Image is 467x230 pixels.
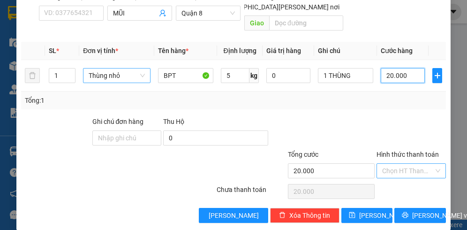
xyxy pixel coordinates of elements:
[318,68,373,83] input: Ghi Chú
[349,212,355,219] span: save
[402,212,408,219] span: printer
[216,184,287,201] div: Chưa thanh toán
[5,51,65,61] li: VP Sóc Trăng
[211,2,343,12] span: [GEOGRAPHIC_DATA][PERSON_NAME] nơi
[269,15,343,31] input: Dọc đường
[83,47,118,54] span: Đơn vị tính
[199,208,268,223] button: [PERSON_NAME]
[65,63,71,69] span: environment
[181,6,235,20] span: Quận 8
[249,68,259,83] span: kg
[359,210,409,221] span: [PERSON_NAME]
[92,118,144,125] label: Ghi chú đơn hàng
[25,68,40,83] button: delete
[5,5,136,40] li: Vĩnh Thành (Sóc Trăng)
[289,210,330,221] span: Xóa Thông tin
[432,68,442,83] button: plus
[49,47,56,54] span: SL
[92,130,162,146] input: Ghi chú đơn hàng
[5,63,11,69] span: environment
[433,72,442,79] span: plus
[381,47,413,54] span: Cước hàng
[244,15,269,31] span: Giao
[5,5,38,38] img: logo.jpg
[158,47,188,54] span: Tên hàng
[223,47,256,54] span: Định lượng
[158,68,213,83] input: VD: Bàn, Ghế
[377,151,439,158] label: Hình thức thanh toán
[266,68,310,83] input: 0
[159,9,166,17] span: user-add
[209,210,259,221] span: [PERSON_NAME]
[288,151,318,158] span: Tổng cước
[270,208,339,223] button: deleteXóa Thông tin
[314,42,377,60] th: Ghi chú
[279,212,286,219] span: delete
[341,208,393,223] button: save[PERSON_NAME]
[89,69,144,83] span: Thùng nhỏ
[163,118,184,125] span: Thu Hộ
[25,95,181,106] div: Tổng: 1
[394,208,446,223] button: printer[PERSON_NAME] và In
[65,51,125,61] li: VP Quận 8
[266,47,301,54] span: Giá trị hàng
